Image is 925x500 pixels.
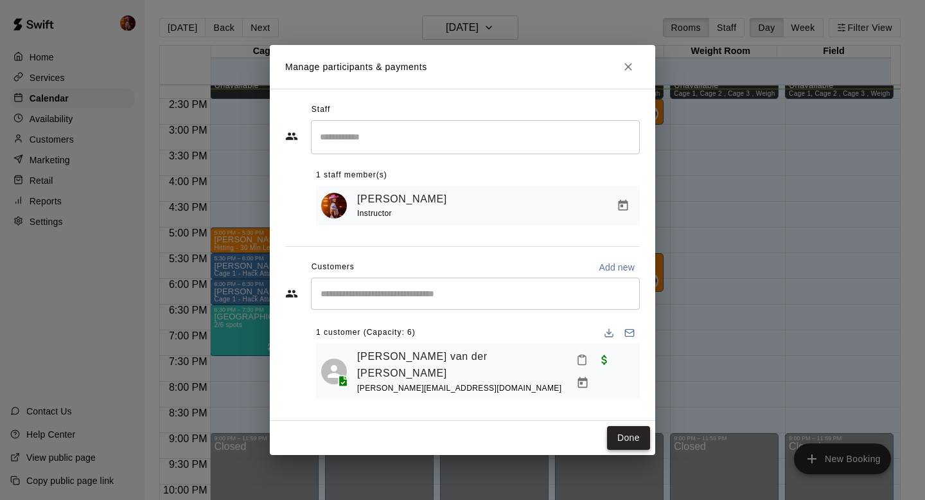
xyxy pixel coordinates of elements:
p: Manage participants & payments [285,60,427,74]
button: Add new [594,257,640,278]
p: Add new [599,261,635,274]
button: Email participants [619,323,640,343]
span: Customers [312,257,355,278]
span: [PERSON_NAME][EMAIL_ADDRESS][DOMAIN_NAME] [357,384,561,393]
span: Staff [312,100,330,120]
img: Kaitlyn Lim [321,193,347,219]
svg: Customers [285,287,298,300]
svg: Staff [285,130,298,143]
span: Paid with Credit [593,354,616,365]
button: Manage bookings & payment [612,194,635,217]
div: Start typing to search customers... [311,278,640,310]
div: Daisy van der Valk [321,359,347,384]
button: Download list [599,323,619,343]
a: [PERSON_NAME] [357,191,447,208]
div: Search staff [311,120,640,154]
span: 1 customer (Capacity: 6) [316,323,416,343]
a: [PERSON_NAME] van der [PERSON_NAME] [357,348,566,381]
button: Close [617,55,640,78]
span: 1 staff member(s) [316,165,387,186]
button: Done [607,426,650,450]
button: Manage bookings & payment [571,371,594,395]
button: Mark attendance [571,349,593,371]
span: Instructor [357,209,392,218]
